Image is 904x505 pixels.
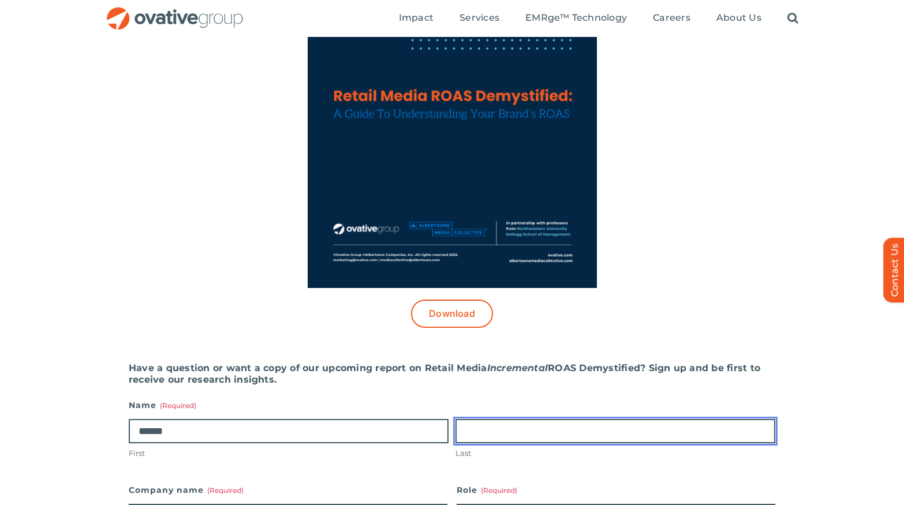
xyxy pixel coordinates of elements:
[460,12,499,24] span: Services
[481,486,517,495] span: (Required)
[411,300,493,328] a: Download
[653,12,690,24] span: Careers
[399,12,434,24] span: Impact
[525,12,627,24] span: EMRge™ Technology
[716,12,761,25] a: About Us
[207,486,244,495] span: (Required)
[457,482,775,498] label: Role
[460,12,499,25] a: Services
[455,448,775,459] label: Last
[129,482,447,498] label: Company name
[429,308,475,319] span: Download
[487,362,548,373] i: Incremental
[129,362,760,385] strong: Have a question or want a copy of our upcoming report on Retail Media ROAS Demystified? Sign up a...
[787,12,798,25] a: Search
[525,12,627,25] a: EMRge™ Technology
[160,401,196,410] span: (Required)
[716,12,761,24] span: About Us
[399,12,434,25] a: Impact
[106,6,244,17] a: OG_Full_horizontal_RGB
[129,448,449,459] label: First
[129,397,196,413] legend: Name
[653,12,690,25] a: Careers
